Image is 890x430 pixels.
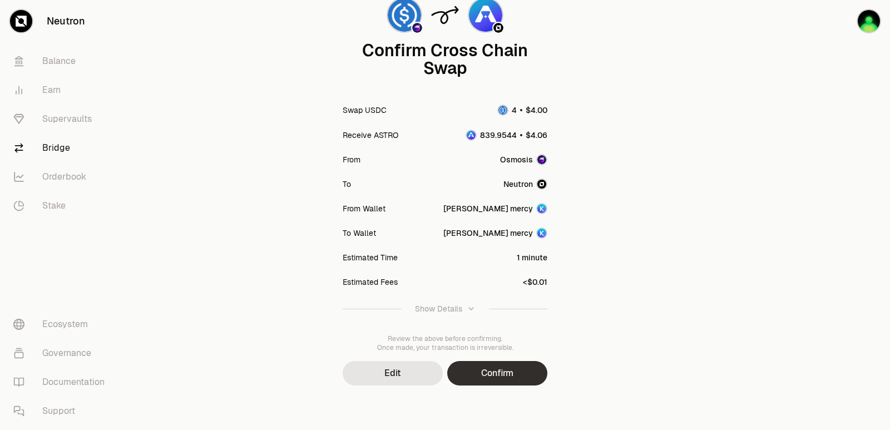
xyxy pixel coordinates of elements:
div: Estimated Time [343,252,398,263]
img: Osmosis Logo [412,23,422,33]
img: Osmosis Logo [537,155,546,164]
div: [PERSON_NAME] mercy [443,228,533,239]
img: Neutron Logo [537,180,546,189]
a: Ecosystem [4,310,120,339]
a: Support [4,397,120,426]
img: Account Image [537,229,546,238]
a: Balance [4,47,120,76]
a: Documentation [4,368,120,397]
a: Earn [4,76,120,105]
div: Estimated Fees [343,276,398,288]
span: Osmosis [500,154,533,165]
button: Show Details [343,294,547,323]
div: Review the above before confirming. Once made, your transaction is irreversible. [343,334,547,352]
button: Edit [343,361,443,385]
span: Neutron [503,179,533,190]
div: Confirm Cross Chain Swap [343,42,547,77]
div: From Wallet [343,203,385,214]
img: ASTRO Logo [467,131,476,140]
div: To [343,179,351,190]
div: [PERSON_NAME] mercy [443,203,533,214]
div: Swap USDC [343,105,387,116]
a: Supervaults [4,105,120,134]
button: Confirm [447,361,547,385]
div: 1 minute [517,252,547,263]
div: Receive ASTRO [343,130,398,141]
img: sandy mercy [858,10,880,32]
a: Governance [4,339,120,368]
img: USDC Logo [498,106,507,115]
a: Bridge [4,134,120,162]
div: To Wallet [343,228,376,239]
div: Show Details [415,303,462,314]
button: [PERSON_NAME] mercyAccount Image [443,203,547,214]
img: Account Image [537,204,546,213]
div: <$0.01 [523,276,547,288]
button: [PERSON_NAME] mercyAccount Image [443,228,547,239]
a: Stake [4,191,120,220]
a: Orderbook [4,162,120,191]
img: Neutron Logo [493,23,503,33]
div: From [343,154,360,165]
